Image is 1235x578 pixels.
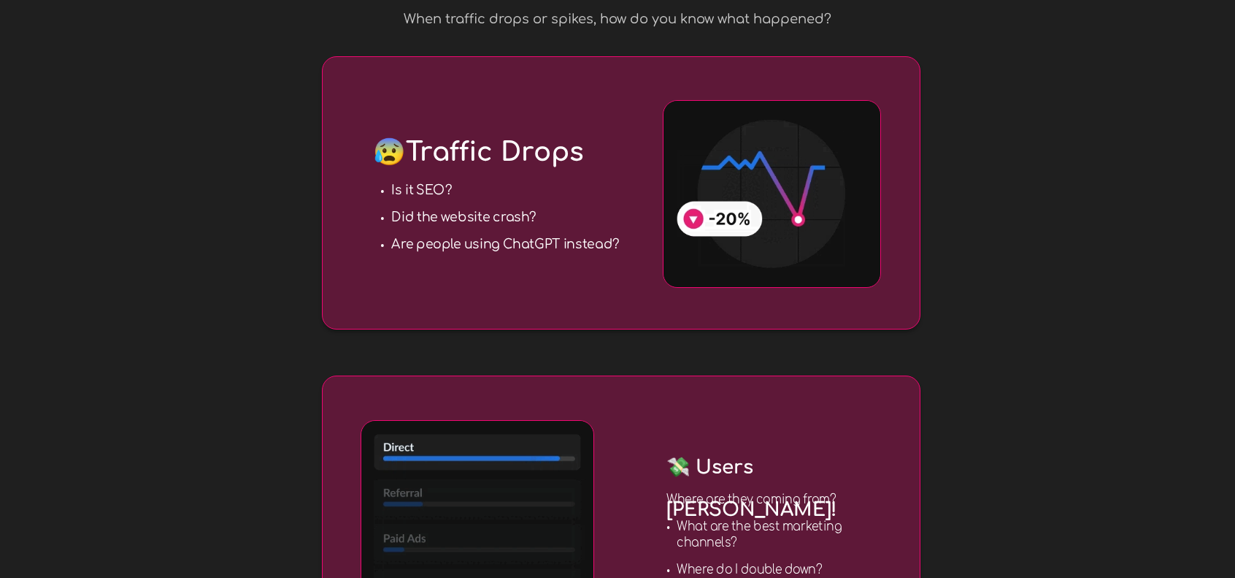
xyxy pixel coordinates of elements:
[677,562,823,577] span: Where do I double down?
[373,137,406,167] span: 😰
[391,183,452,197] strong: Is it SEO?
[666,457,836,520] span: 💸 Users [PERSON_NAME]!
[391,210,536,224] strong: Did the website crash?
[373,137,584,167] span: Traffic Drops
[404,12,831,26] span: When traffic drops or spikes, how do you know what happened?
[391,237,619,251] strong: Are people using ChatGPT instead?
